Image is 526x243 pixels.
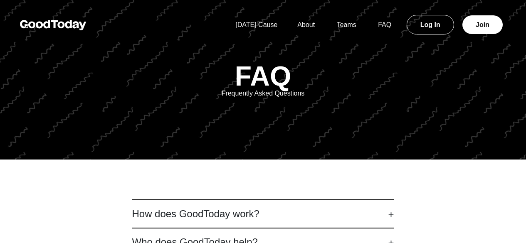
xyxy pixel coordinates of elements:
img: GoodToday [20,20,86,30]
a: FAQ [368,21,401,28]
a: [DATE] Cause [225,21,287,28]
h2: Frequently Asked Questions [222,90,305,97]
h2: How does GoodToday work? [132,209,394,219]
h1: FAQ [222,62,305,90]
a: About [287,21,325,28]
a: Teams [327,21,366,28]
a: Join [462,15,503,34]
a: Log In [407,15,454,34]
